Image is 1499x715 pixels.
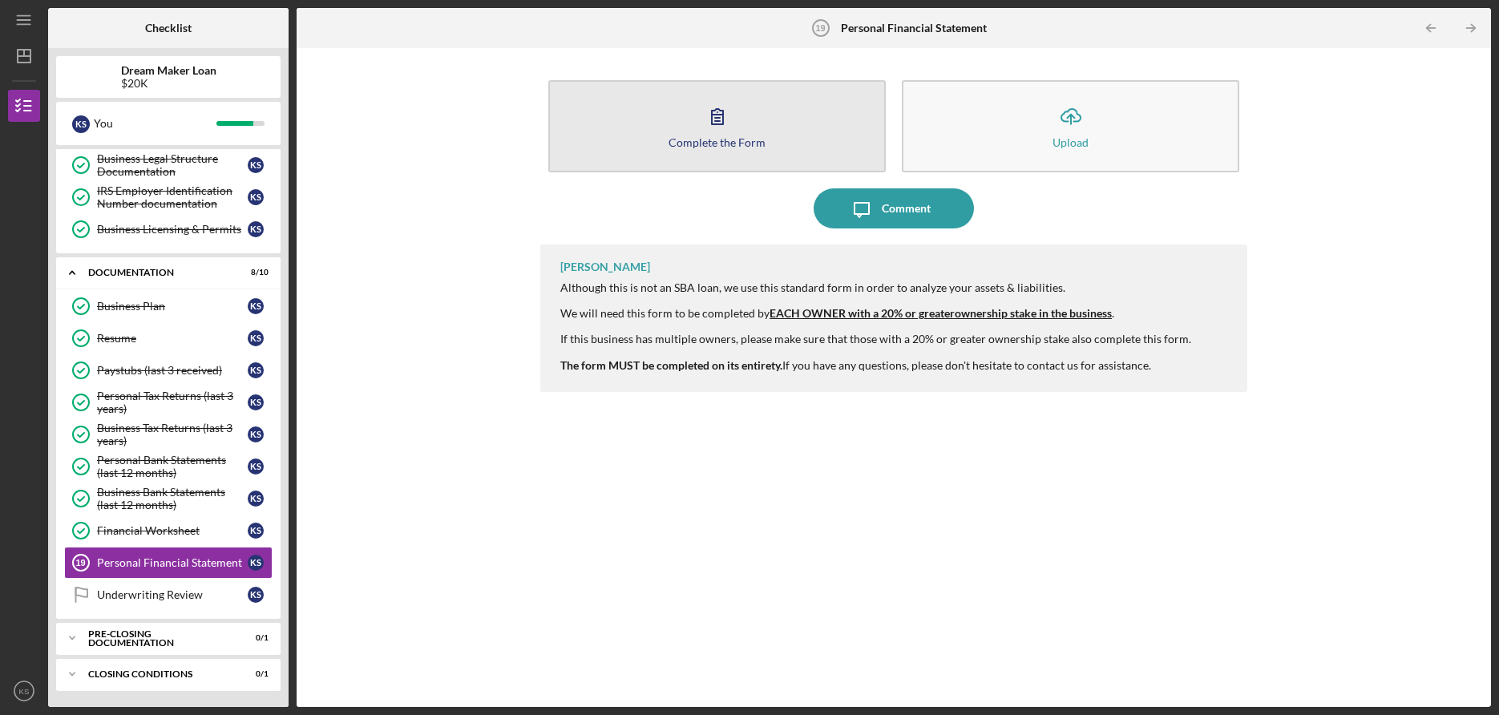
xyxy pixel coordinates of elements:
[64,579,273,611] a: Underwriting ReviewKS
[248,221,264,237] div: K S
[248,587,264,603] div: K S
[955,306,1112,320] u: ownership stake in the business
[64,418,273,450] a: Business Tax Returns (last 3 years)KS
[248,458,264,475] div: K S
[240,633,269,643] div: 0 / 1
[97,223,248,236] div: Business Licensing & Permits
[560,358,782,372] strong: The form MUST be completed on its entirety.
[248,491,264,507] div: K S
[64,386,273,418] a: Personal Tax Returns (last 3 years)KS
[669,136,766,148] div: Complete the Form
[64,515,273,547] a: Financial WorksheetKS
[560,307,1191,320] div: We will need this form to be completed by .
[248,362,264,378] div: K S
[88,268,228,277] div: Documentation
[64,547,273,579] a: 19Personal Financial StatementKS
[88,629,228,648] div: Pre-Closing Documentation
[97,152,248,178] div: Business Legal Structure Documentation
[121,64,216,77] b: Dream Maker Loan
[121,77,216,90] div: $20K
[248,555,264,571] div: K S
[64,450,273,483] a: Personal Bank Statements (last 12 months)KS
[97,364,248,377] div: Paystubs (last 3 received)
[560,333,1191,345] div: If this business has multiple owners, please make sure that those with a 20% or greater ownership...
[248,298,264,314] div: K S
[64,181,273,213] a: IRS Employer Identification Number documentationKS
[97,300,248,313] div: Business Plan
[770,306,955,320] strong: EACH OWNER with a 20% or greater
[64,213,273,245] a: Business Licensing & PermitsKS
[560,281,1191,294] div: Although this is not an SBA loan, we use this standard form in order to analyze your assets & lia...
[248,523,264,539] div: K S
[97,184,248,210] div: IRS Employer Identification Number documentation
[97,332,248,345] div: Resume
[97,454,248,479] div: Personal Bank Statements (last 12 months)
[64,483,273,515] a: Business Bank Statements (last 12 months)KS
[64,149,273,181] a: Business Legal Structure DocumentationKS
[248,330,264,346] div: K S
[815,23,825,33] tspan: 19
[560,281,1191,372] div: If you have any questions, please don't hesitate to contact us for assistance.
[248,426,264,442] div: K S
[8,675,40,707] button: KS
[248,189,264,205] div: K S
[88,669,228,679] div: Closing Conditions
[841,22,987,34] b: Personal Financial Statement
[97,556,248,569] div: Personal Financial Statement
[97,390,248,415] div: Personal Tax Returns (last 3 years)
[64,117,273,149] a: 7Application InformationKS
[1053,136,1089,148] div: Upload
[902,80,1239,172] button: Upload
[97,524,248,537] div: Financial Worksheet
[240,669,269,679] div: 0 / 1
[94,110,216,137] div: You
[97,486,248,511] div: Business Bank Statements (last 12 months)
[97,422,248,447] div: Business Tax Returns (last 3 years)
[75,558,85,568] tspan: 19
[64,354,273,386] a: Paystubs (last 3 received)KS
[548,80,886,172] button: Complete the Form
[240,268,269,277] div: 8 / 10
[248,157,264,173] div: K S
[248,394,264,410] div: K S
[19,687,30,696] text: KS
[814,188,974,228] button: Comment
[64,322,273,354] a: ResumeKS
[64,290,273,322] a: Business PlanKS
[560,261,650,273] div: [PERSON_NAME]
[72,115,90,133] div: K S
[145,22,192,34] b: Checklist
[882,188,931,228] div: Comment
[97,588,248,601] div: Underwriting Review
